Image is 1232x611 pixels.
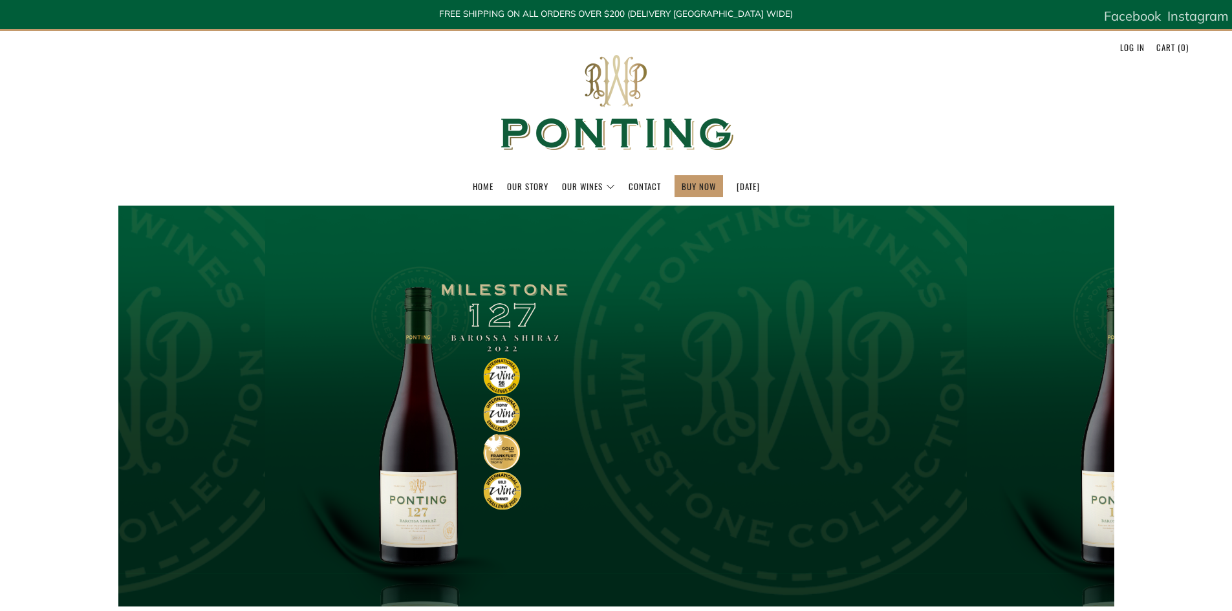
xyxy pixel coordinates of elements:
[507,176,548,197] a: Our Story
[1104,8,1161,24] span: Facebook
[1104,3,1161,29] a: Facebook
[1120,37,1145,58] a: Log in
[1181,41,1186,54] span: 0
[1156,37,1189,58] a: Cart (0)
[562,176,615,197] a: Our Wines
[1167,8,1229,24] span: Instagram
[473,176,493,197] a: Home
[487,31,746,175] img: Ponting Wines
[629,176,661,197] a: Contact
[737,176,760,197] a: [DATE]
[682,176,716,197] a: BUY NOW
[1167,3,1229,29] a: Instagram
